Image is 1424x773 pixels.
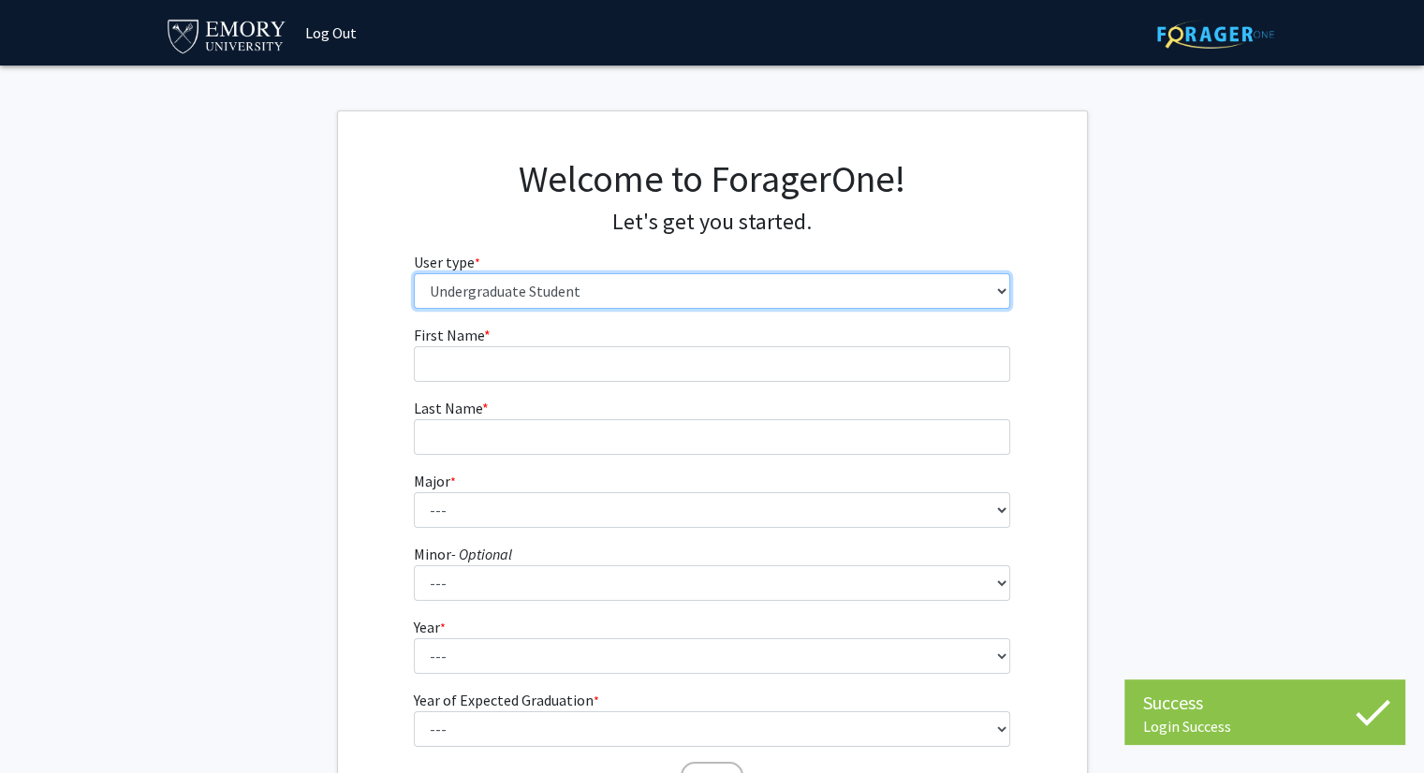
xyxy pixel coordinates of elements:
label: Major [414,470,456,492]
img: ForagerOne Logo [1157,20,1274,49]
span: Last Name [414,399,482,417]
h1: Welcome to ForagerOne! [414,156,1010,201]
h4: Let's get you started. [414,209,1010,236]
iframe: Chat [14,689,80,759]
i: - Optional [451,545,512,563]
label: Year of Expected Graduation [414,689,599,711]
div: Login Success [1143,717,1387,736]
div: Success [1143,689,1387,717]
label: Minor [414,543,512,565]
img: Emory University Logo [165,14,289,56]
label: Year [414,616,446,638]
label: User type [414,251,480,273]
span: First Name [414,326,484,344]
